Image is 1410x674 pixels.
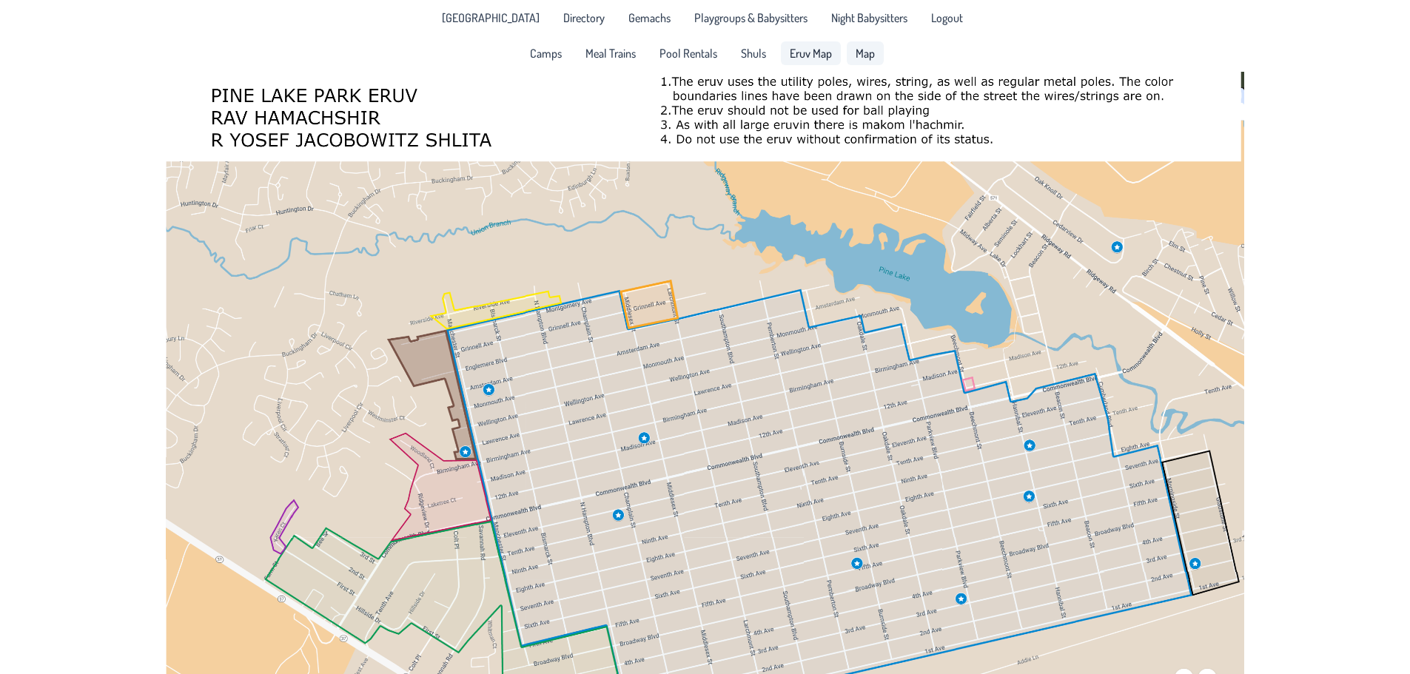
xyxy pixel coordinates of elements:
[620,6,679,30] a: Gemachs
[585,47,636,59] span: Meal Trains
[685,6,816,30] a: Playgroups & Babysitters
[694,12,808,24] span: Playgroups & Babysitters
[442,12,540,24] span: [GEOGRAPHIC_DATA]
[741,47,766,59] span: Shuls
[790,47,832,59] span: Eruv Map
[831,12,907,24] span: Night Babysitters
[554,6,614,30] a: Directory
[931,12,963,24] span: Logout
[856,47,875,59] span: Map
[822,6,916,30] a: Night Babysitters
[433,6,548,30] li: Pine Lake Park
[563,12,605,24] span: Directory
[732,41,775,65] a: Shuls
[521,41,571,65] a: Camps
[922,6,972,30] li: Logout
[651,41,726,65] a: Pool Rentals
[530,47,562,59] span: Camps
[781,41,841,65] a: Eruv Map
[628,12,671,24] span: Gemachs
[577,41,645,65] a: Meal Trains
[659,47,717,59] span: Pool Rentals
[847,41,884,65] a: Map
[433,6,548,30] a: [GEOGRAPHIC_DATA]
